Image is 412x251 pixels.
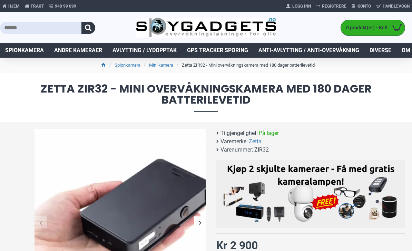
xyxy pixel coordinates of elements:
span: Spionkamera [5,46,44,55]
div: Next slide [194,216,206,229]
a: GPS Tracker Sporing [182,43,253,58]
a: Konto [349,1,373,12]
span: Avlytting / Lydopptak [112,46,177,55]
span: GPS Tracker Sporing [187,46,248,55]
a: Mini kamera [149,62,173,69]
a: Zetta [249,137,262,146]
span: På lager [259,129,279,137]
img: Kjøp 2 skjulte kameraer – Få med gratis kameralampe! [222,163,400,222]
span: ZIR32 [254,146,269,154]
span: Hjem [8,3,20,9]
span: Zetta ZIR32 - Mini overvåkningskamera med 180 dager batterilevetid [7,83,405,112]
a: 0 produkt(er) - Kr 0 [341,20,405,36]
span: Anti-avlytting / Anti-overvåkning [258,46,359,55]
span: 940 99 099 [55,3,76,9]
a: Avlytting / Lydopptak [107,43,182,58]
span: Diverse [370,46,391,55]
b: Tilgjengelighet: [220,129,258,137]
span: Registrere [322,3,346,9]
span: Konto [357,3,371,9]
span: Andre kameraer [54,46,102,55]
span: Frakt [31,3,44,9]
a: Registrere [313,1,349,12]
a: Logg Inn [284,1,313,12]
a: Anti-avlytting / Anti-overvåkning [253,43,364,58]
a: Diverse [364,43,396,58]
span: Logg Inn [292,3,311,9]
b: Varemerke: [220,137,248,146]
b: Varenummer: [220,146,253,154]
a: Andre kameraer [49,43,107,58]
img: SpyGadgets.no [136,18,276,38]
span: 0 produkt(er) - Kr 0 [341,24,389,31]
a: Spionkamera [115,62,140,69]
a: Handlevogn [373,1,412,12]
div: Previous slide [35,216,47,229]
span: Handlevogn [383,3,410,9]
